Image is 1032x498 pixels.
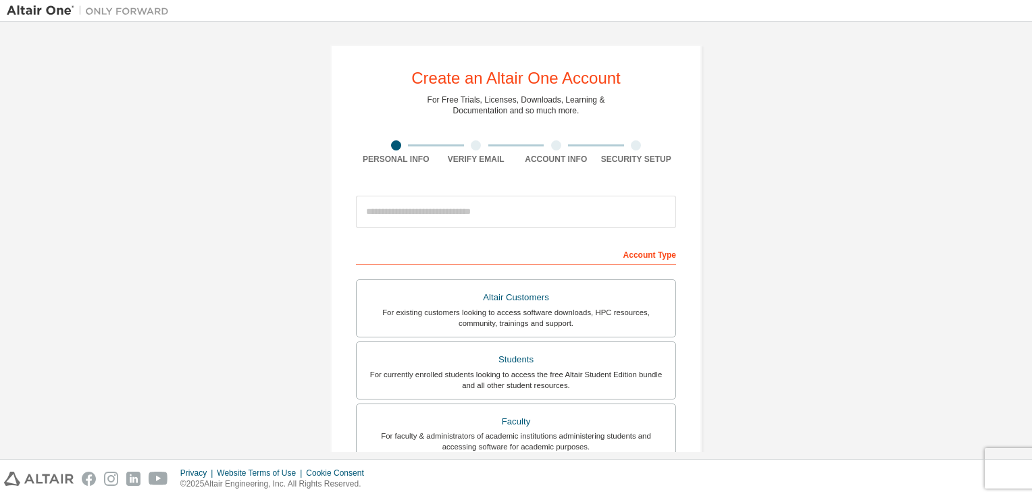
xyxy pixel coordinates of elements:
[365,350,667,369] div: Students
[411,70,621,86] div: Create an Altair One Account
[428,94,605,116] div: For Free Trials, Licenses, Downloads, Learning & Documentation and so much more.
[356,154,436,165] div: Personal Info
[365,288,667,307] div: Altair Customers
[365,369,667,391] div: For currently enrolled students looking to access the free Altair Student Edition bundle and all ...
[217,468,306,478] div: Website Terms of Use
[596,154,677,165] div: Security Setup
[356,243,676,265] div: Account Type
[365,431,667,452] div: For faculty & administrators of academic institutions administering students and accessing softwa...
[82,472,96,486] img: facebook.svg
[365,307,667,329] div: For existing customers looking to access software downloads, HPC resources, community, trainings ...
[4,472,74,486] img: altair_logo.svg
[436,154,517,165] div: Verify Email
[306,468,371,478] div: Cookie Consent
[180,468,217,478] div: Privacy
[365,412,667,431] div: Faculty
[149,472,168,486] img: youtube.svg
[516,154,596,165] div: Account Info
[104,472,118,486] img: instagram.svg
[126,472,140,486] img: linkedin.svg
[7,4,176,18] img: Altair One
[180,478,372,490] p: © 2025 Altair Engineering, Inc. All Rights Reserved.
